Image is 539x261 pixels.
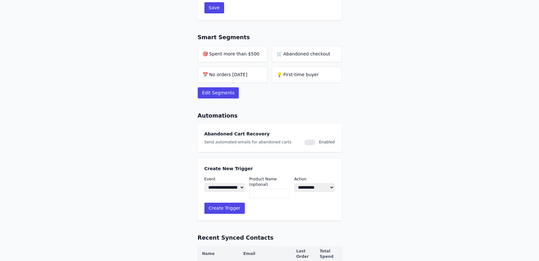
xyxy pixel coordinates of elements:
[204,177,245,182] label: Event
[294,177,335,182] label: Action
[198,67,267,83] li: 📅 No orders [DATE]
[272,46,342,62] li: 🛒 Abandoned checkout
[272,67,342,83] li: 💡 First-time buyer
[198,234,342,242] h2: Recent Synced Contacts
[198,112,342,120] h2: Automations
[204,203,245,214] button: Create Trigger
[204,2,224,13] button: Save
[319,140,335,145] span: Enabled
[204,165,335,172] h3: Create New Trigger
[198,87,239,98] button: Edit Segments
[204,140,292,145] p: Send automated emails for abandoned carts
[198,46,267,62] li: 🎯 Spent more than $500
[198,33,342,41] h2: Smart Segments
[204,131,335,137] h3: Abandoned Cart Recovery
[249,177,290,188] label: Product Name (optional)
